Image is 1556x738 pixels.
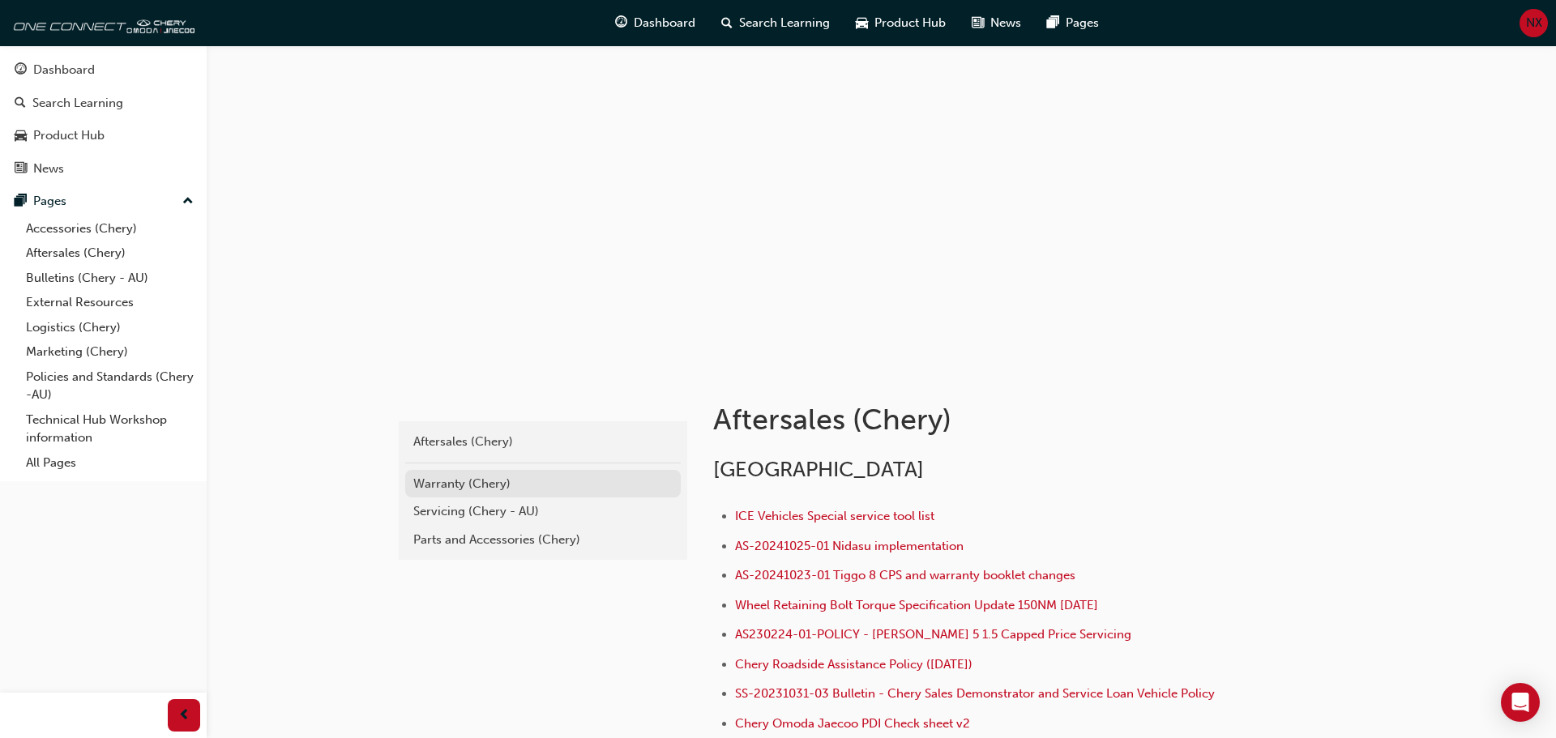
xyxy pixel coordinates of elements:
span: NX [1526,14,1542,32]
a: Chery Omoda Jaecoo PDI Check sheet v2 [735,716,970,731]
span: Product Hub [874,14,946,32]
button: DashboardSearch LearningProduct HubNews [6,52,200,186]
span: pages-icon [1047,13,1059,33]
a: pages-iconPages [1034,6,1112,40]
a: Bulletins (Chery - AU) [19,266,200,291]
div: Warranty (Chery) [413,475,673,493]
span: car-icon [856,13,868,33]
span: Dashboard [634,14,695,32]
div: Pages [33,192,66,211]
div: Parts and Accessories (Chery) [413,531,673,549]
a: Policies and Standards (Chery -AU) [19,365,200,407]
div: Aftersales (Chery) [413,433,673,451]
div: Product Hub [33,126,105,145]
span: [GEOGRAPHIC_DATA] [713,457,924,482]
span: prev-icon [178,706,190,726]
button: NX [1520,9,1548,37]
button: Pages [6,186,200,216]
span: guage-icon [15,63,27,78]
span: Search Learning [739,14,830,32]
a: SS-20231031-03 Bulletin - Chery Sales Demonstrator and Service Loan Vehicle Policy [735,686,1215,701]
span: up-icon [182,191,194,212]
span: guage-icon [615,13,627,33]
a: guage-iconDashboard [602,6,708,40]
span: search-icon [721,13,733,33]
span: news-icon [972,13,984,33]
a: Chery Roadside Assistance Policy ([DATE]) [735,657,972,672]
a: Technical Hub Workshop information [19,407,200,450]
span: car-icon [15,129,27,143]
a: AS-20241023-01 Tiggo 8 CPS and warranty booklet changes [735,568,1075,582]
span: Pages [1066,14,1099,32]
a: Logistics (Chery) [19,315,200,340]
a: AS-20241025-01 Nidasu implementation [735,539,964,553]
span: news-icon [15,162,27,177]
h1: Aftersales (Chery) [713,402,1245,437]
a: Dashboard [6,55,200,85]
span: pages-icon [15,194,27,209]
a: search-iconSearch Learning [708,6,843,40]
div: Search Learning [32,94,123,113]
a: Aftersales (Chery) [19,241,200,266]
a: ICE Vehicles Special service tool list [735,509,934,523]
a: Servicing (Chery - AU) [405,497,681,526]
div: News [33,160,64,178]
a: All Pages [19,450,200,476]
img: oneconnect [8,6,194,39]
div: Open Intercom Messenger [1501,683,1540,722]
a: Wheel Retaining Bolt Torque Specification Update 150NM [DATE] [735,598,1098,612]
div: Servicing (Chery - AU) [413,502,673,521]
a: AS230224-01-POLICY - [PERSON_NAME] 5 1.5 Capped Price Servicing [735,627,1131,642]
a: car-iconProduct Hub [843,6,959,40]
a: news-iconNews [959,6,1034,40]
a: News [6,154,200,184]
a: Search Learning [6,88,200,118]
span: News [990,14,1021,32]
span: search-icon [15,96,26,111]
a: External Resources [19,290,200,315]
a: Product Hub [6,121,200,151]
a: Accessories (Chery) [19,216,200,241]
a: Aftersales (Chery) [405,428,681,456]
a: Marketing (Chery) [19,339,200,365]
a: Parts and Accessories (Chery) [405,526,681,554]
a: Warranty (Chery) [405,470,681,498]
div: Dashboard [33,61,95,79]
